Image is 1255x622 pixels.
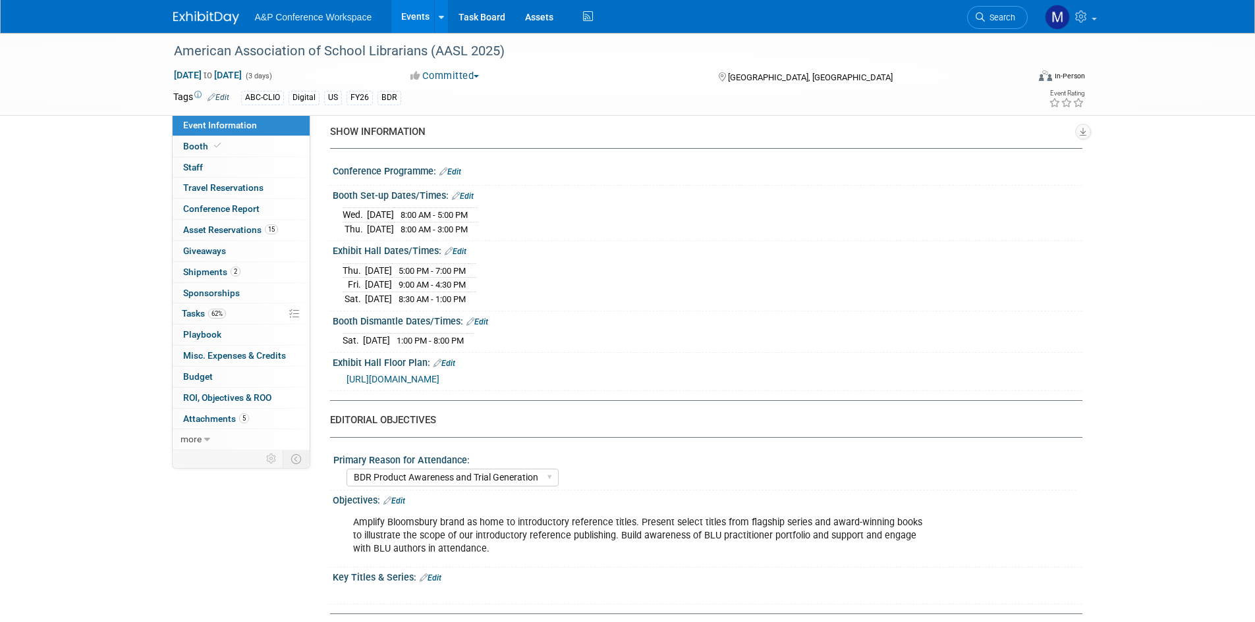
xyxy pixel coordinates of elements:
[333,450,1076,467] div: Primary Reason for Attendance:
[183,141,223,151] span: Booth
[343,222,367,236] td: Thu.
[173,367,310,387] a: Budget
[260,450,283,467] td: Personalize Event Tab Strip
[183,162,203,172] span: Staff
[1054,71,1085,81] div: In-Person
[333,161,1082,178] div: Conference Programme:
[173,69,242,81] span: [DATE] [DATE]
[333,186,1082,203] div: Booth Set-up Dates/Times:
[239,413,249,423] span: 5
[183,329,221,340] span: Playbook
[183,350,286,361] span: Misc. Expenses & Credits
[173,157,310,178] a: Staff
[330,413,1073,427] div: EDITORIAL OBJECTIVES
[343,263,365,278] td: Thu.
[439,167,461,176] a: Edit
[173,429,310,450] a: more
[363,334,390,348] td: [DATE]
[343,292,365,306] td: Sat.
[183,392,271,403] span: ROI, Objectives & ROO
[950,68,1086,88] div: Event Format
[1049,90,1084,97] div: Event Rating
[183,120,257,130] span: Event Information
[728,72,893,82] span: [GEOGRAPHIC_DATA], [GEOGRAPHIC_DATA]
[985,13,1015,22] span: Search
[347,374,439,384] a: [URL][DOMAIN_NAME]
[173,241,310,261] a: Giveaways
[347,91,373,105] div: FY26
[173,346,310,366] a: Misc. Expenses & Credits
[173,90,229,105] td: Tags
[344,509,937,562] div: Amplify Bloomsbury brand as home to introductory reference titles. Present select titles from fla...
[324,91,342,105] div: US
[445,247,466,256] a: Edit
[433,359,455,368] a: Edit
[333,353,1082,370] div: Exhibit Hall Floor Plan:
[173,136,310,157] a: Booth
[169,39,1008,63] div: American Association of School Librarians (AASL 2025)
[255,12,372,22] span: A&P Conference Workspace
[173,283,310,303] a: Sponsorships
[333,241,1082,258] div: Exhibit Hall Dates/Times:
[181,434,202,444] span: more
[182,308,226,319] span: Tasks
[183,413,249,424] span: Attachments
[377,91,401,105] div: BDR
[333,490,1082,507] div: Objectives:
[343,208,367,222] td: Wed.
[406,69,484,83] button: Committed
[173,303,310,324] a: Tasks62%
[367,208,394,222] td: [DATE]
[967,6,1028,29] a: Search
[466,317,488,326] a: Edit
[333,567,1082,584] div: Key Titles & Series:
[401,224,468,234] span: 8:00 AM - 3:00 PM
[202,70,214,80] span: to
[231,267,240,276] span: 2
[173,178,310,198] a: Travel Reservations
[173,388,310,408] a: ROI, Objectives & ROO
[283,450,310,467] td: Toggle Event Tabs
[183,371,213,382] span: Budget
[1045,5,1070,30] img: Mark Strong
[397,336,464,346] span: 1:00 PM - 8:00 PM
[183,203,260,214] span: Conference Report
[343,278,365,292] td: Fri.
[365,278,392,292] td: [DATE]
[399,294,466,304] span: 8:30 AM - 1:00 PM
[183,246,226,256] span: Giveaways
[365,263,392,278] td: [DATE]
[265,224,278,234] span: 15
[183,224,278,235] span: Asset Reservations
[399,266,466,276] span: 5:00 PM - 7:00 PM
[214,142,221,149] i: Booth reservation complete
[173,11,239,24] img: ExhibitDay
[383,496,405,505] a: Edit
[401,210,468,220] span: 8:00 AM - 5:00 PM
[420,573,441,583] a: Edit
[452,192,474,201] a: Edit
[173,115,310,136] a: Event Information
[244,72,272,80] span: (3 days)
[333,311,1082,328] div: Booth Dismantle Dates/Times:
[399,280,466,290] span: 9:00 AM - 4:30 PM
[173,262,310,282] a: Shipments2
[241,91,284,105] div: ABC-CLIO
[289,91,320,105] div: Digital
[173,324,310,345] a: Playbook
[208,309,226,319] span: 62%
[183,288,240,298] span: Sponsorships
[365,292,392,306] td: [DATE]
[330,125,1073,139] div: SHOW INFORMATION
[173,199,310,219] a: Conference Report
[1039,70,1052,81] img: Format-Inperson.png
[183,267,240,277] span: Shipments
[208,93,229,102] a: Edit
[173,409,310,429] a: Attachments5
[343,334,363,348] td: Sat.
[367,222,394,236] td: [DATE]
[173,220,310,240] a: Asset Reservations15
[183,182,264,193] span: Travel Reservations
